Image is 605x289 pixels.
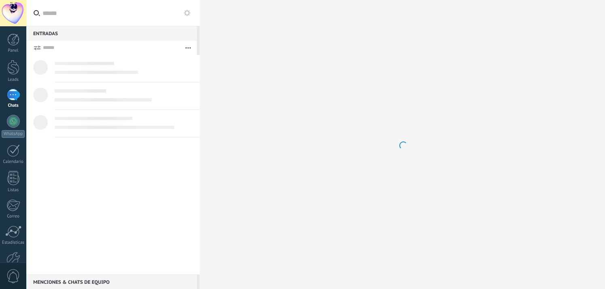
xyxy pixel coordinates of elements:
[2,48,25,53] div: Panel
[2,77,25,82] div: Leads
[2,159,25,165] div: Calendario
[26,274,197,289] div: Menciones & Chats de equipo
[2,214,25,219] div: Correo
[26,26,197,40] div: Entradas
[2,188,25,193] div: Listas
[2,103,25,108] div: Chats
[2,240,25,245] div: Estadísticas
[2,130,25,138] div: WhatsApp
